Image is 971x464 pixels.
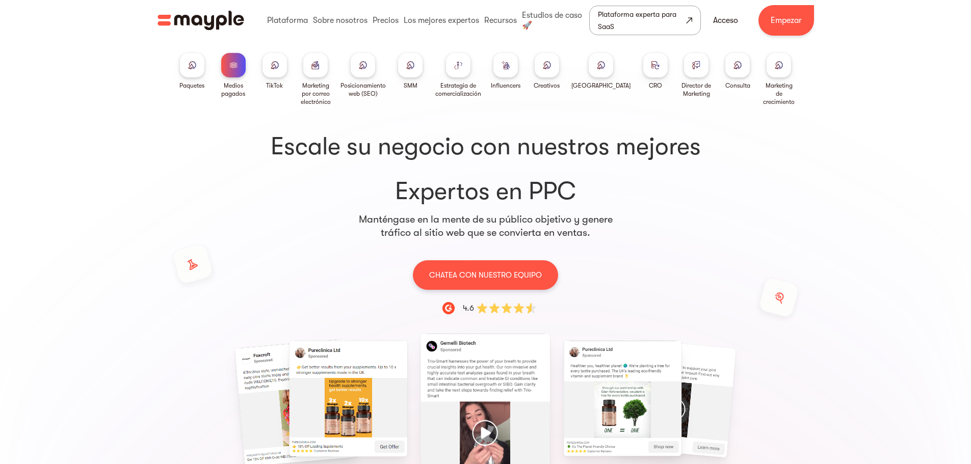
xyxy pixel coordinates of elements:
font: Manténgase en la mente de su público objetivo y genere [359,213,613,225]
a: SMM [398,53,423,90]
a: Creativos [534,53,560,90]
font: Creativos [534,82,560,89]
font: Marketing de crecimiento [763,82,795,105]
a: Empezar [758,5,814,36]
a: Estrategia de comercialización [435,53,481,98]
font: Escale su negocio con nuestros mejores [271,132,701,160]
div: Plataforma [265,4,310,37]
font: Marketing por correo electrónico [301,82,331,105]
font: Director de Marketing [681,82,711,97]
div: 3 / 15 [703,343,816,453]
font: SMM [404,82,417,89]
a: Director de Marketing [680,53,713,98]
font: 4.6 [463,304,474,313]
font: Paquetes [179,82,204,89]
a: Consulta [725,53,750,90]
font: CRO [649,82,662,89]
div: Los mejores expertos [401,4,482,37]
a: Influencers [491,53,520,90]
font: TikTok [266,82,283,89]
div: Precios [370,4,401,37]
font: Estrategia de comercialización [435,82,481,97]
a: hogar [158,11,244,30]
a: CRO [643,53,668,90]
a: Acceso [701,8,750,33]
font: CHATEA CON NUESTRO EQUIPO [429,270,542,280]
a: Paquetes [179,53,204,90]
img: Logotipo de Mayple [158,11,244,30]
font: Plataforma experta para SaaS [598,10,676,31]
font: Medios pagados [221,82,245,97]
font: Empezar [771,16,802,25]
font: Consulta [725,82,750,89]
font: Posicionamiento web (SEO) [340,82,386,97]
font: Influencers [491,82,520,89]
a: CHATEA CON NUESTRO EQUIPO [413,260,558,290]
div: 15 / 15 [292,343,405,454]
div: 14 / 15 [155,343,268,462]
a: Marketing por correo electrónico [299,53,332,106]
div: 2 / 15 [566,343,679,453]
a: [GEOGRAPHIC_DATA] [571,53,631,90]
a: Marketing de crecimiento [763,53,796,106]
a: TikTok [263,53,287,90]
div: Sobre nosotros [310,4,370,37]
font: [GEOGRAPHIC_DATA] [571,82,631,89]
a: Medios pagados [217,53,250,98]
font: tráfico al sitio web que se convierta en ventas. [381,227,590,238]
a: Plataforma experta para SaaS [589,6,701,35]
div: Recursos [482,4,519,37]
font: Acceso [713,16,738,25]
a: Posicionamiento web (SEO) [340,53,386,98]
font: Expertos en PPC [395,177,576,205]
